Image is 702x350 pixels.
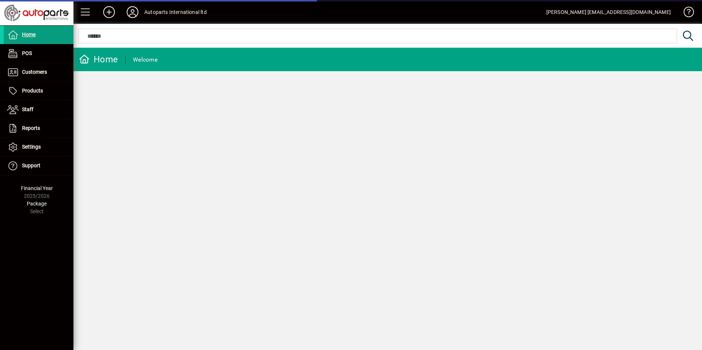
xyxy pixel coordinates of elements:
span: Staff [22,106,33,112]
a: Products [4,82,73,100]
a: Settings [4,138,73,156]
a: Support [4,157,73,175]
span: Customers [22,69,47,75]
button: Add [97,6,121,19]
button: Profile [121,6,144,19]
span: Products [22,88,43,94]
a: Customers [4,63,73,81]
span: Settings [22,144,41,150]
a: Staff [4,101,73,119]
div: Autoparts International ltd [144,6,207,18]
div: Welcome [133,54,158,66]
span: Support [22,163,40,168]
span: Reports [22,125,40,131]
a: Reports [4,119,73,138]
div: [PERSON_NAME] [EMAIL_ADDRESS][DOMAIN_NAME] [546,6,671,18]
a: POS [4,44,73,63]
span: POS [22,50,32,56]
div: Home [79,54,118,65]
span: Home [22,32,36,37]
a: Knowledge Base [678,1,693,25]
span: Package [27,201,47,207]
span: Financial Year [21,185,53,191]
